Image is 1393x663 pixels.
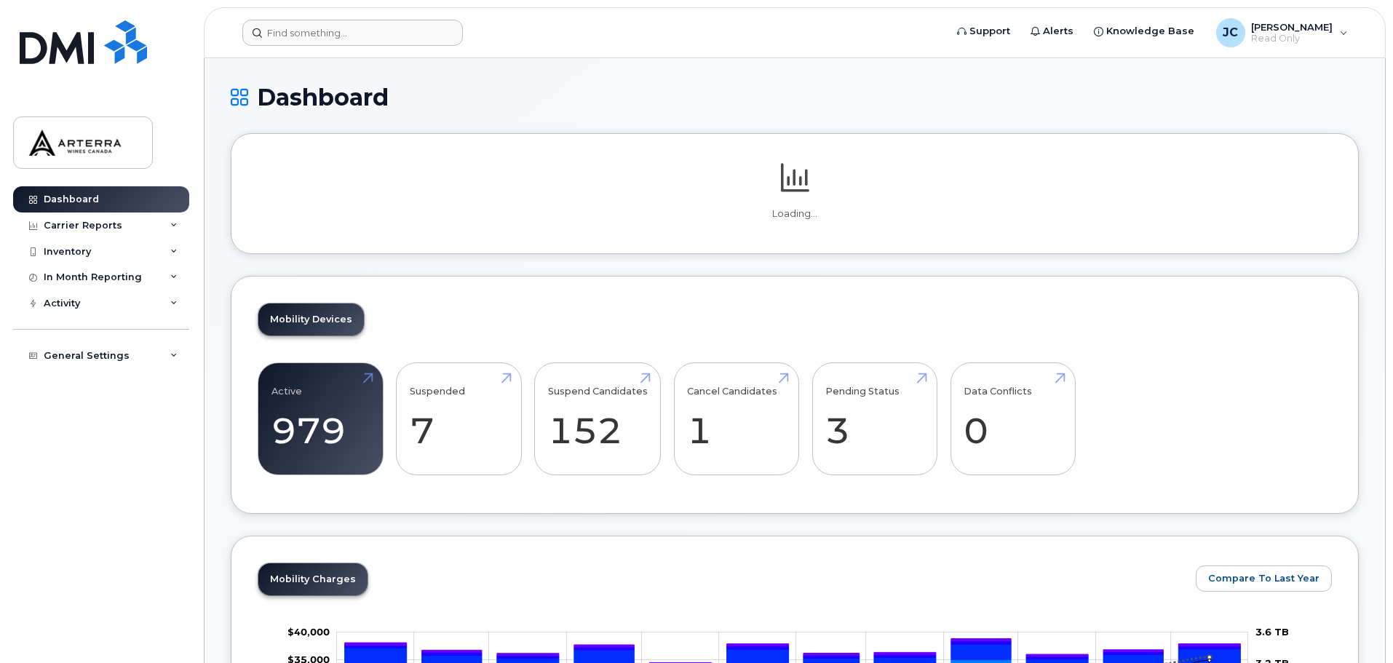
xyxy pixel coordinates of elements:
[964,371,1062,467] a: Data Conflicts 0
[548,371,648,467] a: Suspend Candidates 152
[1208,571,1319,585] span: Compare To Last Year
[258,563,368,595] a: Mobility Charges
[1196,565,1332,592] button: Compare To Last Year
[287,626,330,638] tspan: $40,000
[410,371,508,467] a: Suspended 7
[687,371,785,467] a: Cancel Candidates 1
[1255,626,1289,638] tspan: 3.6 TB
[258,303,364,336] a: Mobility Devices
[271,371,370,467] a: Active 979
[258,207,1332,221] p: Loading...
[287,626,330,638] g: $0
[825,371,924,467] a: Pending Status 3
[231,84,1359,110] h1: Dashboard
